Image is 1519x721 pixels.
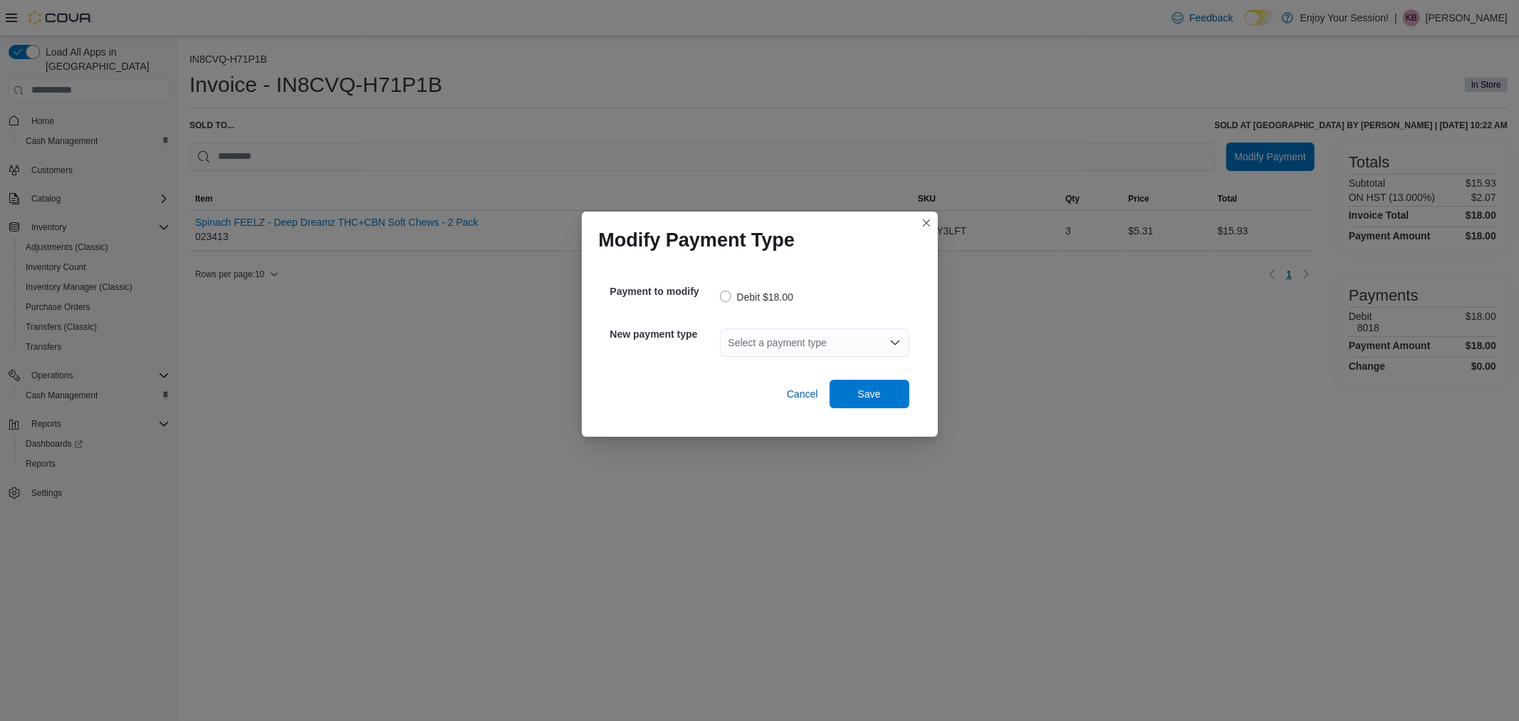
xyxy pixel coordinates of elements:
button: Closes this modal window [918,214,935,232]
h5: Payment to modify [610,277,717,306]
button: Cancel [781,380,824,408]
button: Open list of options [889,337,901,348]
h1: Modify Payment Type [599,229,795,251]
button: Save [830,380,909,408]
label: Debit $18.00 [720,289,793,306]
h5: New payment type [610,320,717,348]
input: Accessible screen reader label [729,334,730,351]
span: Save [858,387,881,401]
span: Cancel [787,387,818,401]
